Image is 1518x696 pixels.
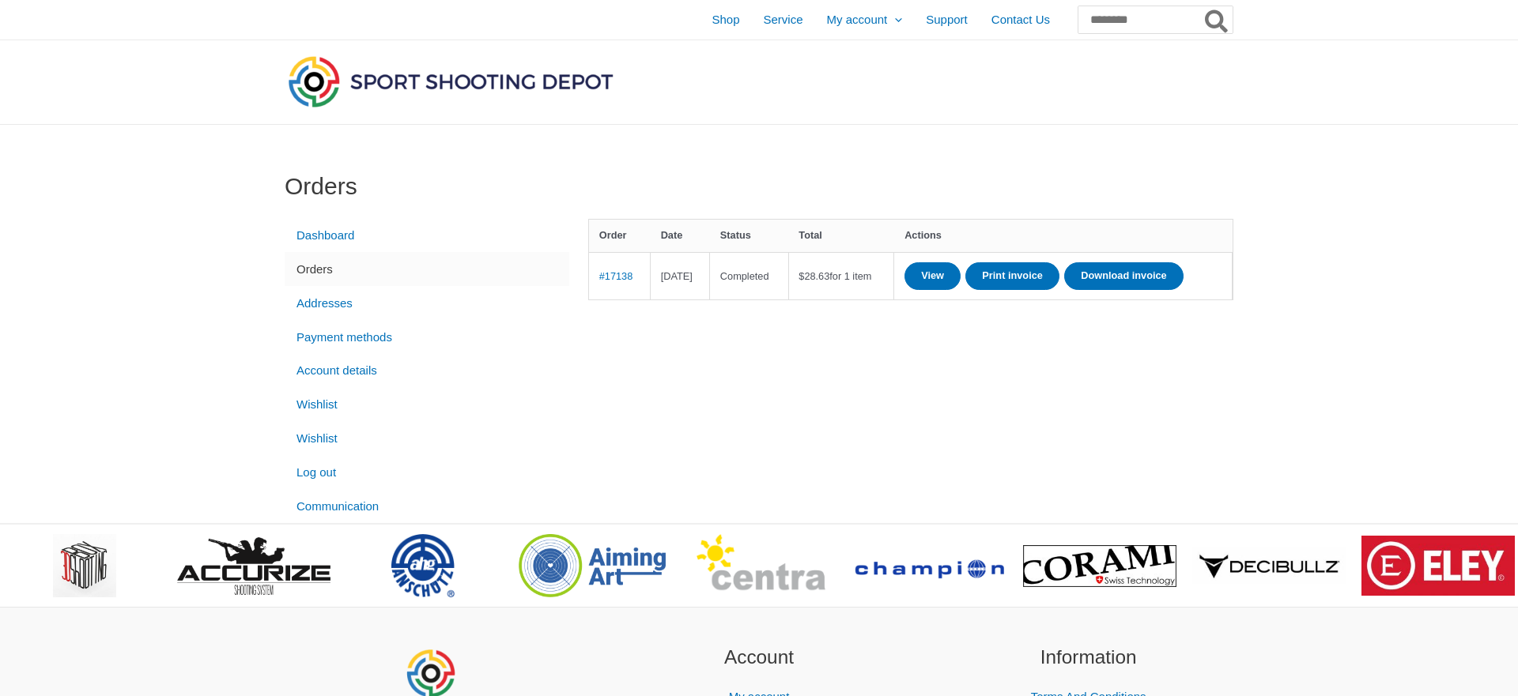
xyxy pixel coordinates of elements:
span: 28.63 [799,270,829,282]
span: Date [661,229,683,241]
a: View order 17138 [904,262,961,290]
span: $ [799,270,804,282]
h1: Orders [285,172,1233,201]
button: Search [1202,6,1233,33]
a: Dashboard [285,219,569,253]
a: Wishlist [285,388,569,422]
h2: Information [943,643,1233,672]
img: Sport Shooting Depot [285,52,617,111]
a: Addresses [285,286,569,320]
span: Order [599,229,627,241]
nav: Account pages [285,219,569,524]
img: brand logo [1361,536,1515,596]
span: Status [720,229,751,241]
td: for 1 item [789,252,895,299]
td: Completed [710,252,788,299]
a: View order number 17138 [599,270,633,282]
span: Actions [904,229,942,241]
span: Total [799,229,822,241]
a: Print invoice order number 17138 [965,262,1059,290]
a: Orders [285,252,569,286]
a: Account details [285,354,569,388]
a: Wishlist [285,422,569,456]
a: Payment methods [285,320,569,354]
time: [DATE] [661,270,693,282]
h2: Account [614,643,904,672]
a: Log out [285,455,569,489]
a: Communication [285,489,569,523]
a: Download invoice order number 17138 [1064,262,1183,290]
